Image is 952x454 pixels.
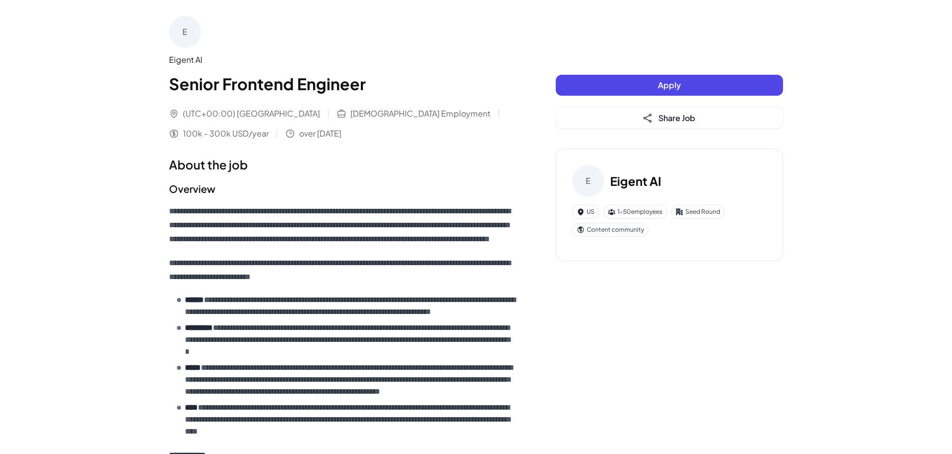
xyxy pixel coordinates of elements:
span: (UTC+00:00) [GEOGRAPHIC_DATA] [183,108,320,120]
div: Content community [572,223,648,237]
span: Share Job [658,113,695,123]
button: Share Job [556,108,783,129]
span: over [DATE] [299,128,341,140]
div: E [572,165,604,197]
div: Seed Round [671,205,725,219]
h2: Overview [169,181,516,196]
h1: About the job [169,155,516,173]
span: [DEMOGRAPHIC_DATA] Employment [350,108,490,120]
h3: Eigent AI [610,172,661,190]
button: Apply [556,75,783,96]
div: 1-50 employees [603,205,667,219]
div: E [169,16,201,48]
div: US [572,205,599,219]
span: 100k - 300k USD/year [183,128,269,140]
span: Apply [658,80,681,90]
h1: Senior Frontend Engineer [169,72,516,96]
div: Eigent AI [169,54,516,66]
